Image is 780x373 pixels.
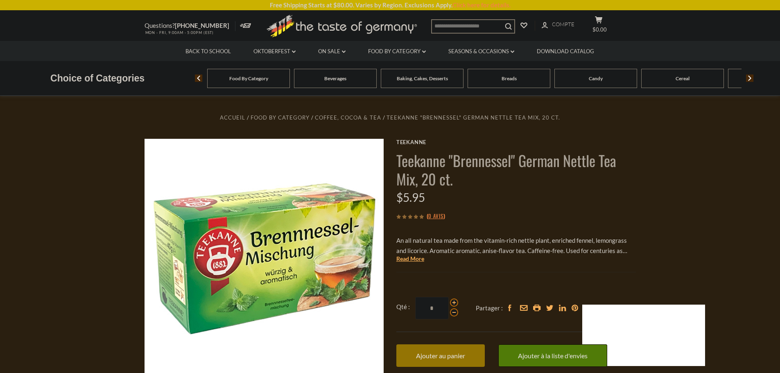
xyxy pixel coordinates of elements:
[452,1,511,9] a: Click here for details.
[476,303,503,313] span: Partager :
[396,302,410,312] strong: Qté :
[416,352,465,359] span: Ajouter au panier
[396,344,485,367] button: Ajouter au panier
[589,75,603,81] a: Candy
[552,21,574,27] span: Compte
[428,212,443,221] a: 0 avis
[397,75,448,81] a: Baking, Cakes, Desserts
[427,212,445,220] span: ( )
[315,114,381,121] a: Coffee, Cocoa & Tea
[318,47,346,56] a: On Sale
[251,114,310,121] a: Food By Category
[415,297,449,319] input: Qté :
[368,47,426,56] a: Food By Category
[175,22,229,29] a: [PHONE_NUMBER]
[387,114,560,121] a: Teekanne "Brennessel" German Nettle Tea Mix, 20 ct.
[542,20,574,29] a: Compte
[537,47,594,56] a: Download Catalog
[396,139,636,145] a: Teekanne
[253,47,296,56] a: Oktoberfest
[396,235,636,256] p: An all natural tea made from the vitamin-rich nettle plant, enriched fennel, lemongrass and licor...
[145,20,235,31] p: Questions?
[220,114,245,121] a: Accueil
[676,75,690,81] a: Cereal
[592,26,607,33] span: $0.00
[396,255,424,263] a: Read More
[324,75,346,81] a: Beverages
[498,344,607,367] a: Ajouter à la liste d'envies
[396,151,636,188] h1: Teekanne "Brennessel" German Nettle Tea Mix, 20 ct.
[195,75,203,82] img: previous arrow
[448,47,514,56] a: Seasons & Occasions
[587,16,611,36] button: $0.00
[185,47,231,56] a: Back to School
[396,190,425,204] span: $5.95
[145,30,214,35] span: MON - FRI, 9:00AM - 5:00PM (EST)
[229,75,268,81] a: Food By Category
[502,75,517,81] a: Breads
[746,75,754,82] img: next arrow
